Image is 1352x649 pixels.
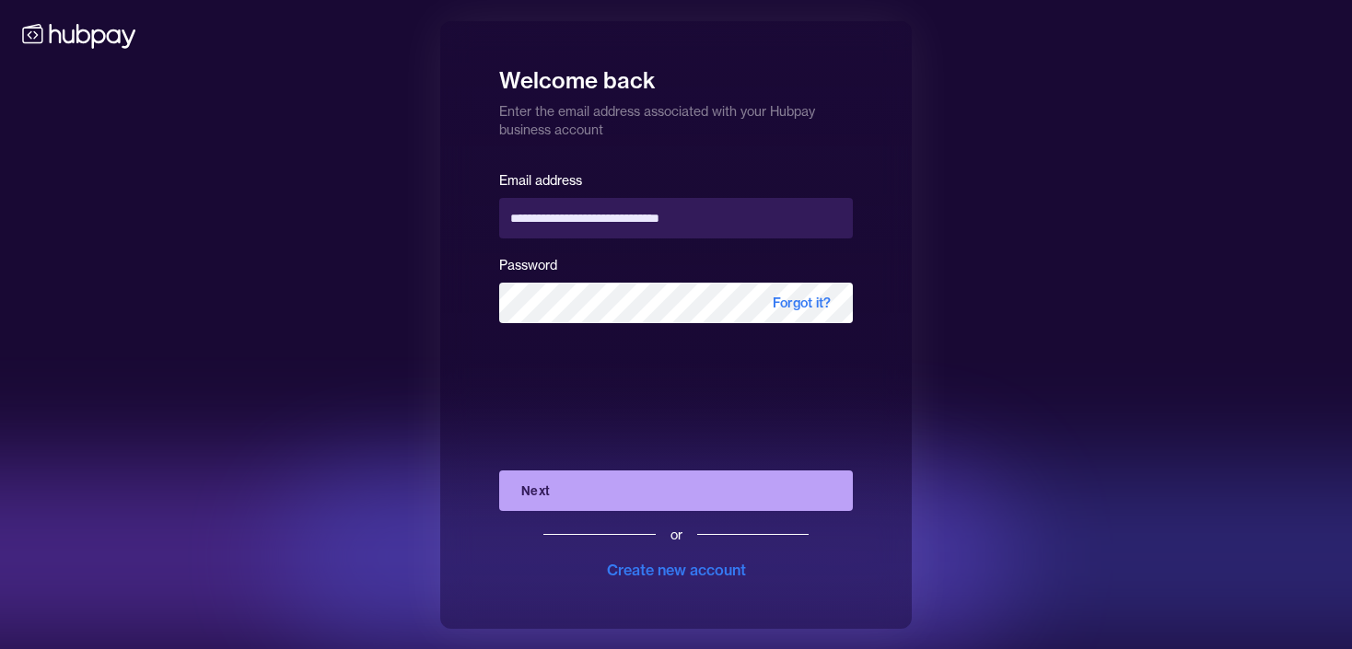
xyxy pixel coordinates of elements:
label: Email address [499,172,582,189]
p: Enter the email address associated with your Hubpay business account [499,95,853,139]
h1: Welcome back [499,54,853,95]
div: Create new account [607,559,746,581]
label: Password [499,257,557,273]
button: Next [499,470,853,511]
div: or [670,526,682,544]
span: Forgot it? [751,283,853,323]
